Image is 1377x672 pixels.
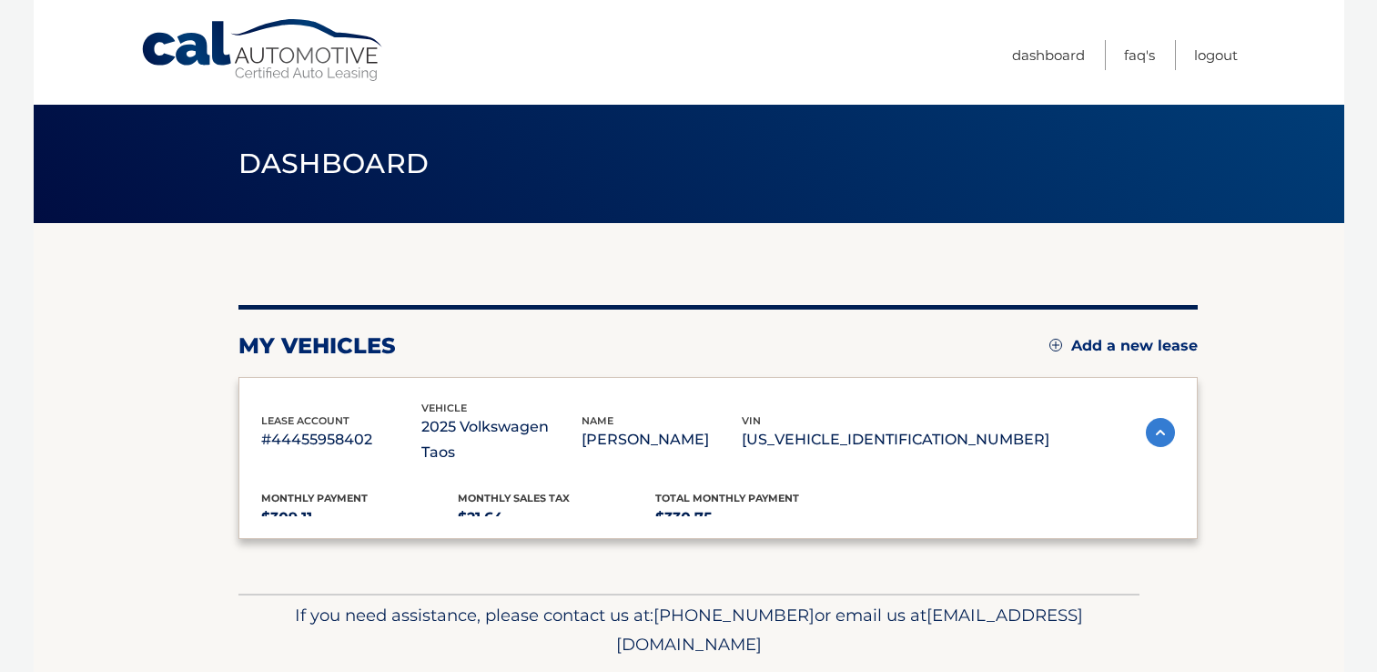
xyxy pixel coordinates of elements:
[1012,40,1085,70] a: Dashboard
[238,332,396,360] h2: my vehicles
[261,505,459,531] p: $309.11
[238,147,430,180] span: Dashboard
[1146,418,1175,447] img: accordion-active.svg
[140,18,386,83] a: Cal Automotive
[1124,40,1155,70] a: FAQ's
[742,414,761,427] span: vin
[458,505,655,531] p: $21.64
[1049,337,1198,355] a: Add a new lease
[655,505,853,531] p: $330.75
[421,414,582,465] p: 2025 Volkswagen Taos
[653,605,815,626] span: [PHONE_NUMBER]
[261,492,368,504] span: Monthly Payment
[261,427,421,453] p: #44455958402
[261,414,349,427] span: lease account
[655,492,799,504] span: Total Monthly Payment
[1049,339,1062,351] img: add.svg
[742,427,1049,453] p: [US_VEHICLE_IDENTIFICATION_NUMBER]
[421,402,467,414] span: vehicle
[582,414,613,427] span: name
[1194,40,1238,70] a: Logout
[250,601,1128,659] p: If you need assistance, please contact us at: or email us at
[458,492,570,504] span: Monthly sales Tax
[582,427,742,453] p: [PERSON_NAME]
